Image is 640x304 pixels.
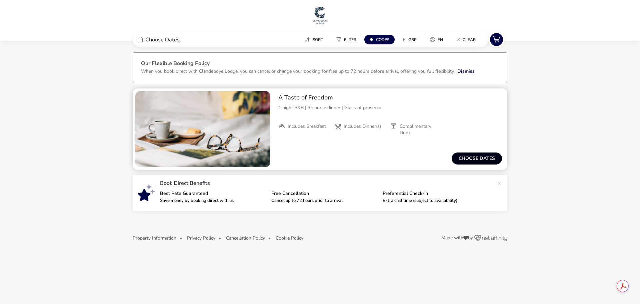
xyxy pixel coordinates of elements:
div: Choose Dates [133,32,233,47]
button: Clear [451,35,481,44]
span: Codes [376,37,389,42]
button: £GBP [397,35,422,44]
p: Save money by booking direct with us [160,199,266,203]
h2: A Taste of Freedom [278,94,502,101]
button: Codes [364,35,395,44]
p: 1 night B&B | 3-course dinner | Glass of prosecco [278,104,502,111]
button: Sort [299,35,328,44]
p: Preferential Check-in [383,191,489,196]
span: Includes Breakfast [288,123,326,129]
button: Dismiss [457,68,475,75]
p: Cancel up to 72 hours prior to arrival [271,199,377,203]
span: Made with by [441,236,473,240]
button: Choose dates [452,153,502,165]
span: Filter [344,37,356,42]
swiper-slide: 1 / 1 [135,91,270,167]
div: A Taste of Freedom1 night B&B | 3-course dinner | Glass of proseccoIncludes BreakfastIncludes Din... [273,88,507,141]
p: Free Cancellation [271,191,377,196]
button: Cancellation Policy [226,236,265,241]
span: en [438,37,443,42]
naf-pibe-menu-bar-item: en [425,35,451,44]
i: £ [403,36,406,43]
span: Sort [313,37,323,42]
p: Book Direct Benefits [160,181,494,186]
button: Cookie Policy [276,236,303,241]
span: GBP [408,37,417,42]
p: Extra chill time (subject to availability) [383,199,489,203]
naf-pibe-menu-bar-item: £GBP [397,35,425,44]
span: Complimentary Drink [400,123,441,135]
img: Main Website [312,5,328,25]
p: Best Rate Guaranteed [160,191,266,196]
span: Choose Dates [145,37,180,42]
naf-pibe-menu-bar-item: Codes [364,35,397,44]
p: When you book direct with Clandeboye Lodge, you can cancel or change your booking for free up to ... [141,68,455,74]
button: en [425,35,448,44]
naf-pibe-menu-bar-item: Filter [331,35,364,44]
naf-pibe-menu-bar-item: Sort [299,35,331,44]
button: Filter [331,35,362,44]
button: Property Information [133,236,176,241]
h3: Our Flexible Booking Policy [141,61,499,68]
span: Includes Dinner(s) [344,123,381,129]
button: Privacy Policy [187,236,215,241]
naf-pibe-menu-bar-item: Clear [451,35,484,44]
span: Clear [463,37,476,42]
